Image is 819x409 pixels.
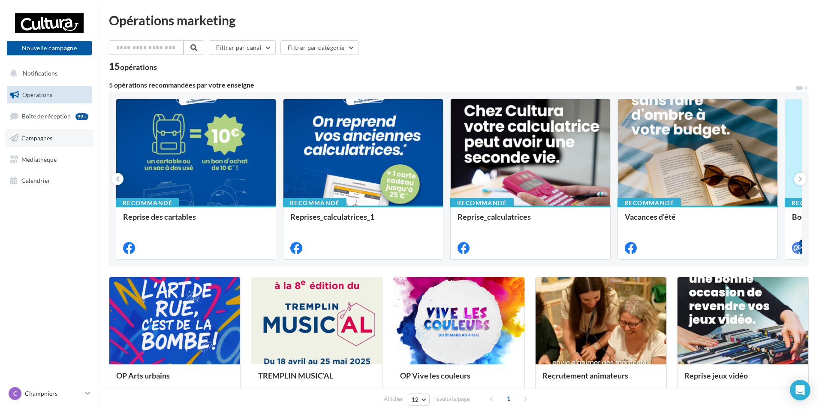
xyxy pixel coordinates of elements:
span: 1 [502,392,515,406]
div: Reprises_calculatrices_1 [290,212,436,230]
div: Reprise jeux vidéo [684,371,801,388]
span: Calendrier [21,177,50,184]
div: 99+ [75,113,88,120]
button: 12 [408,394,430,406]
div: Recommandé [116,198,179,208]
div: OP Vive les couleurs [400,371,517,388]
a: Calendrier [5,172,93,190]
div: 4 [799,239,807,247]
span: Notifications [23,70,57,77]
button: Filtrer par canal [209,40,276,55]
div: Vacances d'été [625,212,771,230]
div: OP Arts urbains [116,371,233,388]
button: Filtrer par catégorie [280,40,358,55]
span: résultats/page [434,395,470,403]
span: Boîte de réception [22,112,71,120]
a: C Champniers [7,385,92,402]
div: Opérations marketing [109,14,809,27]
a: Médiathèque [5,151,93,169]
div: opérations [120,63,157,71]
span: Campagnes [21,134,52,142]
div: Recommandé [283,198,346,208]
button: Nouvelle campagne [7,41,92,55]
div: TREMPLIN MUSIC'AL [258,371,375,388]
div: 5 opérations recommandées par votre enseigne [109,82,795,88]
a: Opérations [5,86,93,104]
div: Open Intercom Messenger [790,380,810,400]
span: Médiathèque [21,155,57,163]
a: Campagnes [5,129,93,147]
span: Afficher [384,395,403,403]
span: 12 [412,396,419,403]
div: Recrutement animateurs [542,371,659,388]
span: C [13,389,17,398]
div: Recommandé [450,198,514,208]
button: Notifications [5,64,90,82]
p: Champniers [25,389,82,398]
div: Reprise des cartables [123,212,269,230]
div: 15 [109,62,157,71]
div: Reprise_calculatrices [458,212,603,230]
span: Opérations [22,91,52,98]
a: Boîte de réception99+ [5,107,93,125]
div: Recommandé [617,198,681,208]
